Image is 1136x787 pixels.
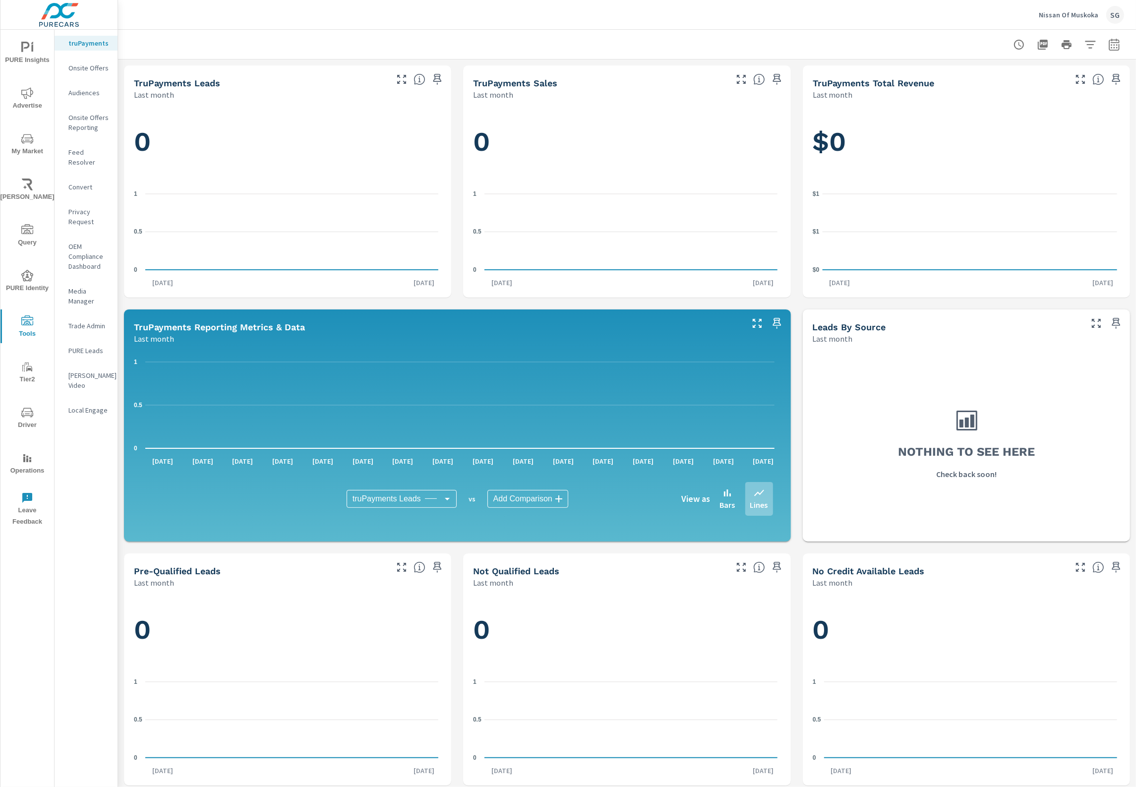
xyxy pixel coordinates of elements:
[1085,278,1120,288] p: [DATE]
[898,443,1035,460] h3: Nothing to see here
[55,110,118,135] div: Onsite Offers Reporting
[68,207,110,227] p: Privacy Request
[407,766,441,776] p: [DATE]
[813,678,816,685] text: 1
[506,456,540,466] p: [DATE]
[681,494,710,504] h6: View as
[394,559,410,575] button: Make Fullscreen
[706,456,741,466] p: [DATE]
[55,318,118,333] div: Trade Admin
[936,468,997,480] p: Check back soon!
[1106,6,1124,24] div: SG
[394,71,410,87] button: Make Fullscreen
[3,133,51,157] span: My Market
[484,278,519,288] p: [DATE]
[68,38,110,48] p: truPayments
[1108,315,1124,331] span: Save this to your personalized report
[749,315,765,331] button: Make Fullscreen
[68,370,110,390] p: [PERSON_NAME] Video
[484,766,519,776] p: [DATE]
[1088,315,1104,331] button: Make Fullscreen
[55,239,118,274] div: OEM Compliance Dashboard
[1108,559,1124,575] span: Save this to your personalized report
[55,85,118,100] div: Audiences
[813,577,853,589] p: Last month
[134,613,441,647] h1: 0
[813,125,1120,159] h1: $0
[750,499,768,511] p: Lines
[546,456,581,466] p: [DATE]
[134,445,137,452] text: 0
[55,61,118,75] div: Onsite Offers
[134,566,221,576] h5: Pre-Qualified Leads
[813,566,925,576] h5: No Credit Available Leads
[3,42,51,66] span: PURE Insights
[3,361,51,385] span: Tier2
[3,452,51,477] span: Operations
[813,322,886,332] h5: Leads By Source
[3,270,51,294] span: PURE Identity
[55,284,118,308] div: Media Manager
[414,561,425,573] span: A basic review has been done and approved the credit worthiness of the lead by the configured cre...
[425,456,460,466] p: [DATE]
[134,754,137,761] text: 0
[473,566,559,576] h5: Not Qualified Leads
[753,561,765,573] span: A basic review has been done and has not approved the credit worthiness of the lead by the config...
[1057,35,1076,55] button: Print Report
[3,87,51,112] span: Advertise
[1033,35,1053,55] button: "Export Report to PDF"
[134,333,174,345] p: Last month
[626,456,660,466] p: [DATE]
[145,766,180,776] p: [DATE]
[3,492,51,528] span: Leave Feedback
[457,494,487,503] p: vs
[586,456,620,466] p: [DATE]
[769,315,785,331] span: Save this to your personalized report
[813,78,935,88] h5: truPayments Total Revenue
[68,286,110,306] p: Media Manager
[1092,73,1104,85] span: Total revenue from sales matched to a truPayments lead. [Source: This data is sourced from the de...
[733,71,749,87] button: Make Fullscreen
[55,36,118,51] div: truPayments
[265,456,300,466] p: [DATE]
[666,456,701,466] p: [DATE]
[3,224,51,248] span: Query
[185,456,220,466] p: [DATE]
[813,754,816,761] text: 0
[55,403,118,418] div: Local Engage
[134,190,137,197] text: 1
[473,190,477,197] text: 1
[134,678,137,685] text: 1
[68,242,110,271] p: OEM Compliance Dashboard
[473,228,481,235] text: 0.5
[429,71,445,87] span: Save this to your personalized report
[473,78,557,88] h5: truPayments Sales
[824,766,859,776] p: [DATE]
[813,190,820,197] text: $1
[145,278,180,288] p: [DATE]
[134,266,137,273] text: 0
[813,333,853,345] p: Last month
[473,89,513,101] p: Last month
[68,346,110,356] p: PURE Leads
[134,359,137,365] text: 1
[1108,71,1124,87] span: Save this to your personalized report
[733,559,749,575] button: Make Fullscreen
[353,494,421,504] span: truPayments Leads
[1085,766,1120,776] p: [DATE]
[134,125,441,159] h1: 0
[55,180,118,194] div: Convert
[68,147,110,167] p: Feed Resolver
[493,494,552,504] span: Add Comparison
[746,456,780,466] p: [DATE]
[386,456,420,466] p: [DATE]
[68,405,110,415] p: Local Engage
[746,766,781,776] p: [DATE]
[813,716,821,723] text: 0.5
[68,88,110,98] p: Audiences
[134,89,174,101] p: Last month
[466,456,500,466] p: [DATE]
[1104,35,1124,55] button: Select Date Range
[347,490,457,508] div: truPayments Leads
[769,71,785,87] span: Save this to your personalized report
